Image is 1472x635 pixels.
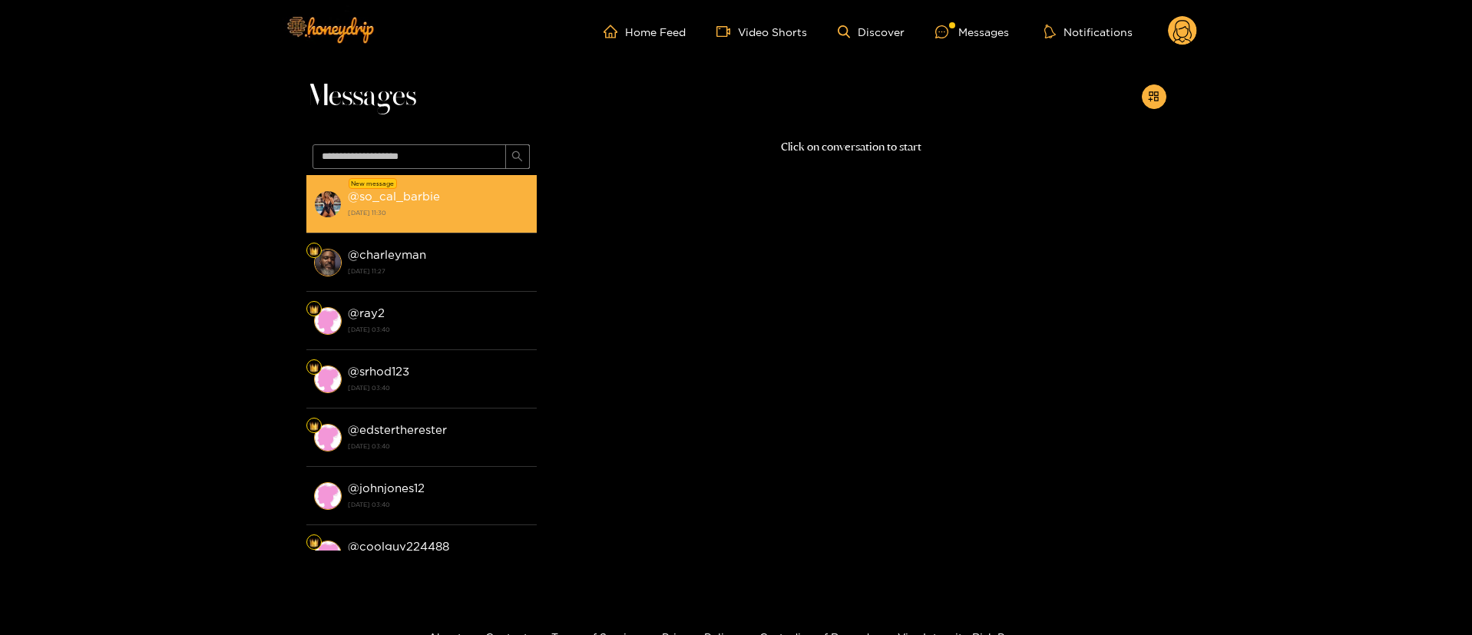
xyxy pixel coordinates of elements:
[604,25,686,38] a: Home Feed
[348,264,529,278] strong: [DATE] 11:27
[537,138,1166,156] p: Click on conversation to start
[838,25,905,38] a: Discover
[348,439,529,453] strong: [DATE] 03:40
[348,381,529,395] strong: [DATE] 03:40
[309,363,319,372] img: Fan Level
[314,482,342,510] img: conversation
[716,25,738,38] span: video-camera
[309,422,319,431] img: Fan Level
[348,206,529,220] strong: [DATE] 11:30
[604,25,625,38] span: home
[348,190,440,203] strong: @ so_cal_barbie
[348,248,426,261] strong: @ charleyman
[309,538,319,547] img: Fan Level
[348,498,529,511] strong: [DATE] 03:40
[348,306,385,319] strong: @ ray2
[314,424,342,451] img: conversation
[309,305,319,314] img: Fan Level
[935,23,1009,41] div: Messages
[314,190,342,218] img: conversation
[348,540,449,553] strong: @ coolguy224488
[505,144,530,169] button: search
[348,481,425,494] strong: @ johnjones12
[1148,91,1159,104] span: appstore-add
[348,322,529,336] strong: [DATE] 03:40
[716,25,807,38] a: Video Shorts
[306,78,416,115] span: Messages
[314,307,342,335] img: conversation
[1142,84,1166,109] button: appstore-add
[314,249,342,276] img: conversation
[314,541,342,568] img: conversation
[309,246,319,256] img: Fan Level
[314,365,342,393] img: conversation
[348,423,447,436] strong: @ edstertherester
[1040,24,1137,39] button: Notifications
[348,365,409,378] strong: @ srhod123
[511,150,523,164] span: search
[349,178,397,189] div: New message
